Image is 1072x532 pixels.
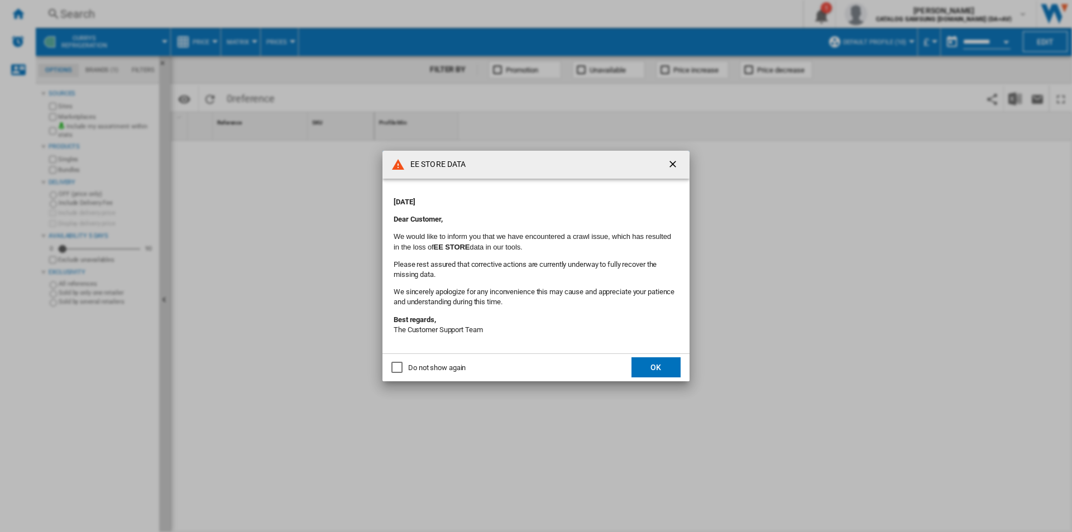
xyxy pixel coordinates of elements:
[391,362,466,373] md-checkbox: Do not show again
[394,315,436,324] strong: Best regards,
[663,154,685,176] button: getI18NText('BUTTONS.CLOSE_DIALOG')
[394,198,415,206] strong: [DATE]
[631,357,681,377] button: OK
[394,287,678,307] p: We sincerely apologize for any inconvenience this may cause and appreciate your patience and unde...
[667,159,681,172] ng-md-icon: getI18NText('BUTTONS.CLOSE_DIALOG')
[394,315,678,335] p: The Customer Support Team
[394,260,678,280] p: Please rest assured that corrective actions are currently underway to fully recover the missing d...
[470,243,522,251] font: data in our tools.
[405,159,466,170] h4: EE STORE DATA
[382,151,690,381] md-dialog: {{::notification.summary}}
[394,215,443,223] strong: Dear Customer,
[434,243,470,251] b: EE STORE
[394,232,671,251] font: We would like to inform you that we have encountered a crawl issue, which has resulted in the los...
[408,363,466,373] div: Do not show again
